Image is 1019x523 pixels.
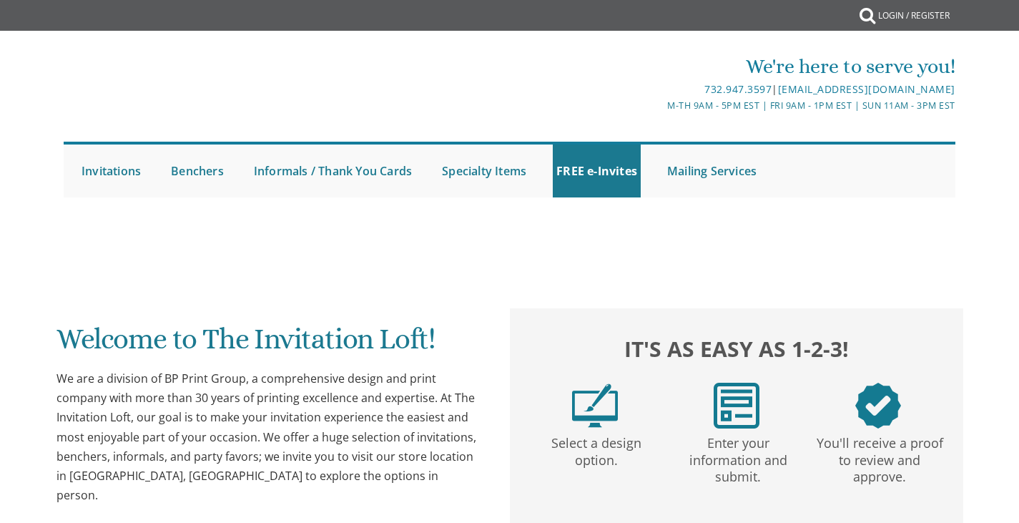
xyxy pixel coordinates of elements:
[528,429,664,469] p: Select a design option.
[438,145,530,197] a: Specialty Items
[812,429,947,486] p: You'll receive a proof to review and approve.
[56,323,481,366] h1: Welcome to The Invitation Loft!
[664,145,760,197] a: Mailing Services
[855,383,901,429] img: step3.png
[670,429,806,486] p: Enter your information and submit.
[362,98,955,113] div: M-Th 9am - 5pm EST | Fri 9am - 1pm EST | Sun 11am - 3pm EST
[572,383,618,429] img: step1.png
[778,82,955,96] a: [EMAIL_ADDRESS][DOMAIN_NAME]
[167,145,227,197] a: Benchers
[250,145,415,197] a: Informals / Thank You Cards
[704,82,772,96] a: 732.947.3597
[56,369,481,505] div: We are a division of BP Print Group, a comprehensive design and print company with more than 30 y...
[714,383,759,429] img: step2.png
[524,333,949,365] h2: It's as easy as 1-2-3!
[362,81,955,98] div: |
[553,145,641,197] a: FREE e-Invites
[78,145,144,197] a: Invitations
[362,52,955,81] div: We're here to serve you!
